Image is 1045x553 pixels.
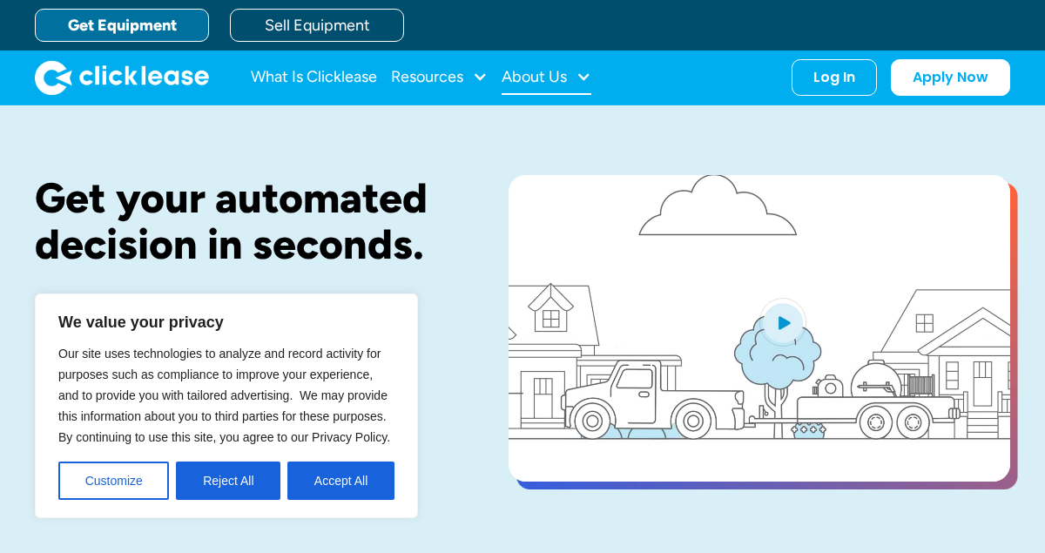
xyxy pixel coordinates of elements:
a: Apply Now [891,59,1010,96]
button: Reject All [176,462,280,500]
img: Blue play button logo on a light blue circular background [759,298,806,347]
div: We value your privacy [35,293,418,518]
div: Log In [813,69,855,86]
p: We value your privacy [58,312,394,333]
div: About Us [502,60,591,95]
a: Get Equipment [35,9,209,42]
div: The equipment you need to start or grow your business is now affordable with Clicklease. [35,295,453,341]
button: Accept All [287,462,394,500]
a: open lightbox [509,175,1010,482]
div: Resources [391,60,488,95]
img: Clicklease logo [35,60,209,95]
h1: Get your automated decision in seconds. [35,175,453,267]
button: Customize [58,462,169,500]
span: Our site uses technologies to analyze and record activity for purposes such as compliance to impr... [58,347,390,444]
a: home [35,60,209,95]
a: What Is Clicklease [251,60,377,95]
a: Sell Equipment [230,9,404,42]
